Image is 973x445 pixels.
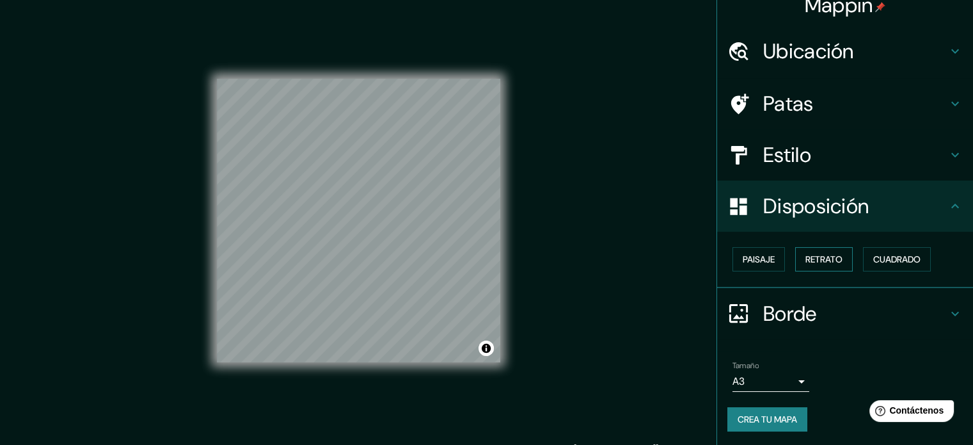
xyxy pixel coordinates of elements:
font: Borde [763,300,817,327]
div: Patas [717,78,973,129]
button: Paisaje [732,247,785,271]
img: pin-icon.png [875,2,885,12]
font: Paisaje [743,254,775,265]
iframe: Lanzador de widgets de ayuda [859,395,959,431]
font: Crea tu mapa [738,414,797,425]
div: A3 [732,371,809,392]
div: Estilo [717,129,973,181]
font: Disposición [763,193,869,220]
canvas: Mapa [217,79,500,362]
font: Retrato [805,254,842,265]
button: Crea tu mapa [727,407,807,432]
font: Patas [763,90,814,117]
div: Ubicación [717,26,973,77]
div: Disposición [717,181,973,232]
font: A3 [732,375,745,388]
font: Cuadrado [873,254,921,265]
div: Borde [717,288,973,339]
button: Activar o desactivar atribución [479,341,494,356]
font: Ubicación [763,38,854,65]
font: Tamaño [732,360,759,371]
button: Retrato [795,247,853,271]
button: Cuadrado [863,247,931,271]
font: Estilo [763,142,811,168]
